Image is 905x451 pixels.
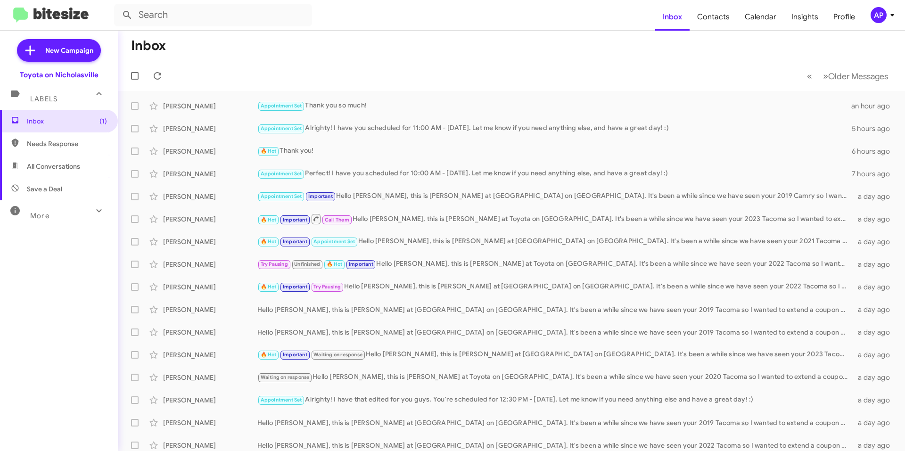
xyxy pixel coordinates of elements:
[802,66,894,86] nav: Page navigation example
[807,70,812,82] span: «
[690,3,737,31] a: Contacts
[852,418,897,427] div: a day ago
[45,46,93,55] span: New Campaign
[163,214,257,224] div: [PERSON_NAME]
[163,328,257,337] div: [PERSON_NAME]
[261,261,288,267] span: Try Pausing
[655,3,690,31] a: Inbox
[257,441,852,450] div: Hello [PERSON_NAME], this is [PERSON_NAME] at [GEOGRAPHIC_DATA] on [GEOGRAPHIC_DATA]. It's been a...
[852,124,897,133] div: 5 hours ago
[852,237,897,246] div: a day ago
[257,281,852,292] div: Hello [PERSON_NAME], this is [PERSON_NAME] at [GEOGRAPHIC_DATA] on [GEOGRAPHIC_DATA]. It's been a...
[257,123,852,134] div: Alrighty! I have you scheduled for 11:00 AM - [DATE]. Let me know if you need anything else, and ...
[163,373,257,382] div: [PERSON_NAME]
[27,116,107,126] span: Inbox
[852,373,897,382] div: a day ago
[257,259,852,270] div: Hello [PERSON_NAME], this is [PERSON_NAME] at Toyota on [GEOGRAPHIC_DATA]. It's been a while sinc...
[261,171,302,177] span: Appointment Set
[327,261,343,267] span: 🔥 Hot
[261,103,302,109] span: Appointment Set
[163,237,257,246] div: [PERSON_NAME]
[283,284,307,290] span: Important
[283,238,307,245] span: Important
[163,147,257,156] div: [PERSON_NAME]
[261,284,277,290] span: 🔥 Hot
[852,395,897,405] div: a day ago
[863,7,895,23] button: AP
[737,3,784,31] a: Calendar
[163,441,257,450] div: [PERSON_NAME]
[261,125,302,131] span: Appointment Set
[325,217,349,223] span: Call Them
[261,397,302,403] span: Appointment Set
[852,282,897,292] div: a day ago
[294,261,320,267] span: Unfinished
[852,350,897,360] div: a day ago
[261,374,310,380] span: Waiting on response
[828,71,888,82] span: Older Messages
[257,305,852,314] div: Hello [PERSON_NAME], this is [PERSON_NAME] at [GEOGRAPHIC_DATA] on [GEOGRAPHIC_DATA]. It's been a...
[257,328,852,337] div: Hello [PERSON_NAME], this is [PERSON_NAME] at [GEOGRAPHIC_DATA] on [GEOGRAPHIC_DATA]. It's been a...
[163,282,257,292] div: [PERSON_NAME]
[313,238,355,245] span: Appointment Set
[283,217,307,223] span: Important
[17,39,101,62] a: New Campaign
[349,261,373,267] span: Important
[30,212,49,220] span: More
[257,372,852,383] div: Hello [PERSON_NAME], this is [PERSON_NAME] at Toyota on [GEOGRAPHIC_DATA]. It's been a while sinc...
[20,70,99,80] div: Toyota on Nicholasville
[852,214,897,224] div: a day ago
[163,101,257,111] div: [PERSON_NAME]
[27,139,107,148] span: Needs Response
[257,349,852,360] div: Hello [PERSON_NAME], this is [PERSON_NAME] at [GEOGRAPHIC_DATA] on [GEOGRAPHIC_DATA]. It's been a...
[163,192,257,201] div: [PERSON_NAME]
[852,147,897,156] div: 6 hours ago
[27,184,62,194] span: Save a Deal
[871,7,887,23] div: AP
[826,3,863,31] a: Profile
[163,418,257,427] div: [PERSON_NAME]
[163,169,257,179] div: [PERSON_NAME]
[163,260,257,269] div: [PERSON_NAME]
[257,146,852,156] div: Thank you!
[163,350,257,360] div: [PERSON_NAME]
[163,124,257,133] div: [PERSON_NAME]
[99,116,107,126] span: (1)
[257,236,852,247] div: Hello [PERSON_NAME], this is [PERSON_NAME] at [GEOGRAPHIC_DATA] on [GEOGRAPHIC_DATA]. It's been a...
[257,191,852,202] div: Hello [PERSON_NAME], this is [PERSON_NAME] at [GEOGRAPHIC_DATA] on [GEOGRAPHIC_DATA]. It's been a...
[257,418,852,427] div: Hello [PERSON_NAME], this is [PERSON_NAME] at [GEOGRAPHIC_DATA] on [GEOGRAPHIC_DATA]. It's been a...
[257,100,851,111] div: Thank you so much!
[257,213,852,225] div: Hello [PERSON_NAME], this is [PERSON_NAME] at Toyota on [GEOGRAPHIC_DATA]. It's been a while sinc...
[257,168,852,179] div: Perfect! I have you scheduled for 10:00 AM - [DATE]. Let me know if you need anything else, and h...
[261,193,302,199] span: Appointment Set
[851,101,897,111] div: an hour ago
[163,395,257,405] div: [PERSON_NAME]
[131,38,166,53] h1: Inbox
[313,352,362,358] span: Waiting on response
[257,394,852,405] div: Alrighty! I have that edited for you guys. You're scheduled for 12:30 PM - [DATE]. Let me know if...
[852,192,897,201] div: a day ago
[313,284,341,290] span: Try Pausing
[852,441,897,450] div: a day ago
[261,238,277,245] span: 🔥 Hot
[823,70,828,82] span: »
[852,305,897,314] div: a day ago
[27,162,80,171] span: All Conversations
[852,169,897,179] div: 7 hours ago
[261,148,277,154] span: 🔥 Hot
[114,4,312,26] input: Search
[852,328,897,337] div: a day ago
[283,352,307,358] span: Important
[30,95,58,103] span: Labels
[852,260,897,269] div: a day ago
[308,193,333,199] span: Important
[784,3,826,31] a: Insights
[261,352,277,358] span: 🔥 Hot
[801,66,818,86] button: Previous
[163,305,257,314] div: [PERSON_NAME]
